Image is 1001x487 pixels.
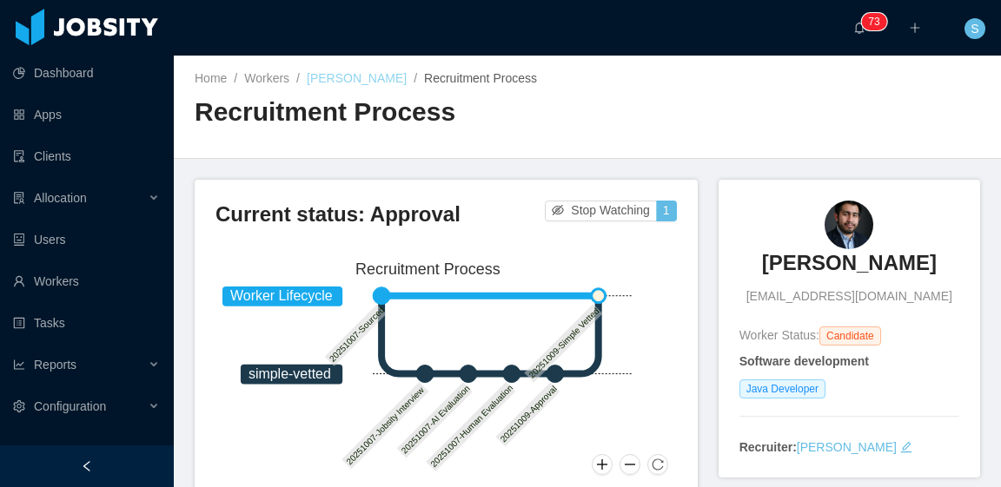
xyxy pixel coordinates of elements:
i: icon: plus [909,22,921,34]
span: / [414,71,417,85]
h2: Recruitment Process [195,95,587,130]
i: icon: setting [13,400,25,412]
img: 76b09766-5110-49b5-b36b-bf73832bef07_68ee33a165dde-90w.png [825,201,873,249]
strong: Recruiter: [739,440,797,454]
i: icon: bell [853,22,865,34]
span: / [296,71,300,85]
a: icon: profileTasks [13,306,160,340]
text: 20251009-Approval [499,384,559,444]
button: Zoom In [592,454,613,475]
button: icon: eye-invisibleStop Watching [545,201,657,221]
span: Candidate [819,326,881,346]
a: icon: userWorkers [13,264,160,299]
a: icon: robotUsers [13,222,160,257]
a: [PERSON_NAME] [762,249,937,287]
tspan: simple-vetted [249,366,331,381]
h3: Current status: Approval [215,201,545,228]
text: 20251007-AI Evaluation [400,384,472,456]
a: Home [195,71,227,85]
a: Workers [244,71,289,85]
sup: 73 [861,13,886,30]
a: icon: appstoreApps [13,97,160,132]
i: icon: line-chart [13,359,25,371]
span: S [971,18,978,39]
span: Reports [34,358,76,372]
text: 20251007-Jobsity Interview [345,385,427,466]
text: 20251007-Human Evaluation [429,383,515,469]
button: Reset Zoom [647,454,668,475]
p: 3 [874,13,880,30]
a: icon: pie-chartDashboard [13,56,160,90]
span: Java Developer [739,379,825,398]
a: icon: auditClients [13,139,160,174]
span: / [234,71,237,85]
text: 20251007-Sourced [328,305,387,364]
span: Worker Status: [739,328,819,342]
p: 7 [868,13,874,30]
span: Allocation [34,191,87,205]
text: Recruitment Process [355,260,500,278]
span: [EMAIL_ADDRESS][DOMAIN_NAME] [746,287,952,306]
i: icon: solution [13,192,25,204]
button: 1 [656,201,677,221]
strong: Software development [739,354,869,368]
a: [PERSON_NAME] [307,71,407,85]
tspan: Worker Lifecycle [230,288,333,303]
span: Configuration [34,399,106,413]
span: Recruitment Process [424,71,537,85]
h3: [PERSON_NAME] [762,249,937,277]
i: icon: edit [900,441,912,453]
button: Zoom Out [620,454,640,475]
a: [PERSON_NAME] [797,440,897,454]
text: 20251009-Simple Vetted [527,306,601,380]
